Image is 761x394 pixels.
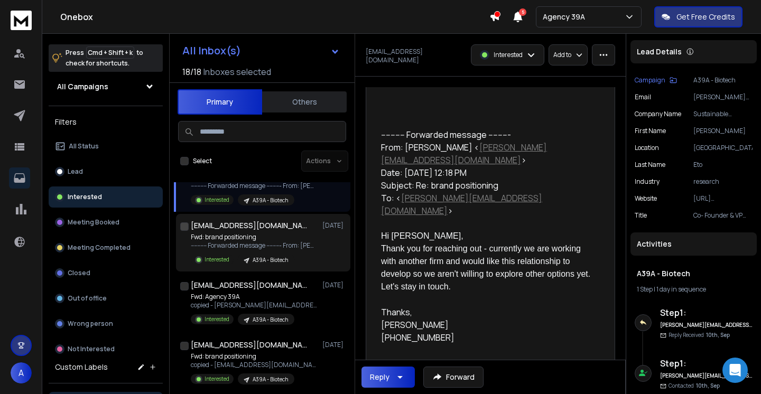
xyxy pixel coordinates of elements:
div: ---------- Forwarded message --------- [381,128,591,141]
div: From: [PERSON_NAME] < > [381,141,591,166]
p: [GEOGRAPHIC_DATA] [693,144,753,152]
p: [DATE] [322,281,346,289]
p: industry [635,177,660,186]
span: 18 / 18 [182,65,201,78]
div: Reply [370,372,389,382]
p: First Name [635,127,666,135]
p: Website [635,194,657,203]
p: ---------- Forwarded message --------- From: [PERSON_NAME] [191,182,318,190]
h1: [EMAIL_ADDRESS][DOMAIN_NAME] [191,280,307,290]
button: Reply [361,367,415,388]
button: Others [262,90,347,114]
div: [PHONE_NUMBER] [381,331,591,344]
p: A39A - Biotech [253,376,288,383]
button: Primary [178,89,262,115]
button: Not Interested [49,339,163,360]
p: Get Free Credits [676,12,735,22]
p: [PERSON_NAME] [693,127,753,135]
h6: [PERSON_NAME][EMAIL_ADDRESS][DOMAIN_NAME] [660,372,753,380]
h1: All Campaigns [57,81,108,92]
span: 10th, Sep [706,331,730,339]
button: Lead [49,161,163,182]
p: ---------- Forwarded message --------- From: [PERSON_NAME] [191,241,318,250]
span: 10th, Sep [696,382,720,389]
p: [PERSON_NAME][EMAIL_ADDRESS][DOMAIN_NAME] [693,93,753,101]
h1: Onebox [60,11,489,23]
span: 5 [519,8,526,16]
p: Last Name [635,161,665,169]
p: Lead [68,167,83,176]
div: Hi [PERSON_NAME], [381,230,591,242]
p: Agency 39A [543,12,589,22]
p: Interested [494,51,523,59]
button: Meeting Booked [49,212,163,233]
p: Meeting Completed [68,243,131,252]
button: Wrong person [49,313,163,334]
p: Interested [205,256,229,264]
button: All Status [49,136,163,157]
p: Interested [205,315,229,323]
p: location [635,144,659,152]
button: Campaign [635,76,677,85]
p: Eto [693,161,753,169]
div: | [637,285,750,294]
div: Open Intercom Messenger [722,358,748,383]
button: Get Free Credits [654,6,743,27]
p: Interested [205,196,229,204]
span: 1 Step [637,285,653,294]
div: To: < > [381,192,591,217]
p: Company Name [635,110,681,118]
h3: Filters [49,115,163,129]
span: Cmd + Shift + k [86,46,134,59]
p: Lead Details [637,46,682,57]
p: Closed [68,269,90,277]
p: [EMAIL_ADDRESS][DOMAIN_NAME] [366,48,465,64]
img: logo [11,11,32,30]
h6: [PERSON_NAME][EMAIL_ADDRESS][DOMAIN_NAME] [660,321,753,329]
a: [PERSON_NAME][EMAIL_ADDRESS][DOMAIN_NAME] [381,192,542,217]
p: Interested [68,193,102,201]
p: Title [635,211,647,220]
p: A39A - Biotech [253,316,288,324]
p: Contacted [669,382,720,390]
button: All Inbox(s) [174,40,348,61]
p: A39A - Biotech [693,76,753,85]
div: Thanks, [381,306,591,357]
div: Activities [630,232,757,256]
span: 1 day in sequence [656,285,706,294]
p: Fwd: brand positioning [191,352,318,361]
p: All Status [69,142,99,151]
div: Subject: Re: brand positioning [381,179,591,192]
h3: Custom Labels [55,362,108,372]
h1: [EMAIL_ADDRESS][DOMAIN_NAME] [191,220,307,231]
button: Out of office [49,288,163,309]
p: copied - [PERSON_NAME][EMAIL_ADDRESS][PERSON_NAME][DOMAIN_NAME] [[PERSON_NAME][EMAIL_ADDRESS][PER... [191,301,318,309]
p: Email [635,93,651,101]
button: A [11,362,32,383]
div: [PERSON_NAME] [381,318,591,331]
p: Campaign [635,76,665,85]
h6: Step 1 : [660,357,753,370]
h1: [EMAIL_ADDRESS][DOMAIN_NAME] [191,340,307,350]
p: Not Interested [68,345,115,353]
p: Sustainable Bioproduct Innovations [693,110,753,118]
p: [URL][DOMAIN_NAME] [693,194,753,203]
p: Add to [553,51,571,59]
p: Interested [205,375,229,383]
p: Wrong person [68,320,113,328]
h1: A39A - Biotech [637,268,750,279]
p: Press to check for shortcuts. [66,48,143,69]
label: Select [193,157,212,165]
button: Closed [49,262,163,284]
h3: Inboxes selected [203,65,271,78]
p: [DATE] [322,341,346,349]
p: copied - [EMAIL_ADDRESS][DOMAIN_NAME] ---------- Forwarded message [191,361,318,369]
p: Reply Received [669,331,730,339]
p: Out of office [68,294,107,303]
div: Date: [DATE] 12:18 PM [381,166,591,179]
button: All Campaigns [49,76,163,97]
p: Co- Founder & VP Business Development [693,211,753,220]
